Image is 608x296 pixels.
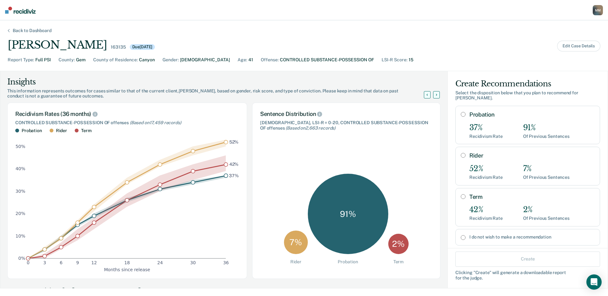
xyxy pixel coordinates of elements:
[469,152,595,159] label: Rider
[35,57,51,63] div: Full PSI
[27,260,229,265] g: x-axis tick label
[56,128,67,133] div: Rider
[523,164,570,173] div: 7%
[190,260,196,265] text: 30
[124,260,130,265] text: 18
[284,231,308,254] div: 7 %
[26,140,228,260] g: dot
[455,251,600,266] button: Create
[16,144,25,261] g: y-axis tick label
[76,260,79,265] text: 9
[557,41,600,51] button: Edit Case Details
[157,260,163,265] text: 24
[593,5,603,15] div: M M
[469,193,595,200] label: Term
[162,57,179,63] div: Gender :
[28,140,226,258] g: area
[8,38,107,51] div: [PERSON_NAME]
[15,111,239,118] div: Recidivism Rates (36 months)
[523,216,570,221] div: Of Previous Sentences
[16,166,25,171] text: 40%
[130,44,155,50] div: Due [DATE]
[16,233,25,238] text: 10%
[469,205,503,214] div: 42%
[91,260,97,265] text: 12
[180,57,230,63] div: [DEMOGRAPHIC_DATA]
[308,174,388,254] div: 91 %
[393,259,404,265] div: Term
[7,88,432,99] div: This information represents outcomes for cases similar to that of the current client, [PERSON_NAM...
[16,188,25,193] text: 30%
[338,259,358,265] div: Probation
[523,134,570,139] div: Of Previous Sentences
[60,260,63,265] text: 6
[16,211,25,216] text: 20%
[238,57,247,63] div: Age :
[260,111,432,118] div: Sentence Distribution
[388,234,409,254] div: 2 %
[261,57,279,63] div: Offense :
[260,120,432,131] div: [DEMOGRAPHIC_DATA], LSI-R = 0-20, CONTROLLED SUBSTANCE-POSSESSION OF offenses
[223,260,229,265] text: 36
[229,139,239,178] g: text
[16,144,25,149] text: 50%
[469,175,503,180] div: Recidivism Rate
[523,175,570,180] div: Of Previous Sentences
[248,57,253,63] div: 41
[469,123,503,132] div: 37%
[229,173,239,178] text: 37%
[15,120,239,125] div: CONTROLLED SUBSTANCE-POSSESSION OF offenses
[455,270,600,280] div: Clicking " Create " will generate a downloadable report for the judge.
[469,111,595,118] label: Probation
[22,128,42,133] div: Probation
[469,164,503,173] div: 52%
[81,128,91,133] div: Term
[43,260,46,265] text: 3
[8,57,34,63] div: Report Type :
[76,57,86,63] div: Gem
[139,57,155,63] div: Canyon
[59,57,75,63] div: County :
[27,260,30,265] text: 0
[382,57,407,63] div: LSI-R Score :
[593,5,603,15] button: MM
[455,79,600,89] div: Create Recommendations
[18,256,25,261] text: 0%
[104,267,150,272] text: Months since release
[280,57,374,63] div: CONTROLLED SUBSTANCE-POSSESSION OF
[229,139,239,145] text: 52%
[469,216,503,221] div: Recidivism Rate
[5,7,36,14] img: Recidiviz
[455,90,600,101] div: Select the disposition below that you plan to recommend for [PERSON_NAME] .
[5,28,59,33] div: Back to Dashboard
[523,205,570,214] div: 2%
[7,77,432,87] div: Insights
[409,57,413,63] div: 15
[229,162,239,167] text: 42%
[286,125,335,131] span: (Based on 2,663 records )
[469,134,503,139] div: Recidivism Rate
[111,44,126,50] div: 163135
[586,274,602,290] div: Open Intercom Messenger
[290,259,301,265] div: Rider
[523,123,570,132] div: 91%
[104,267,150,272] g: x-axis label
[469,234,595,240] label: I do not wish to make a recommendation
[93,57,138,63] div: County of Residence :
[130,120,181,125] span: (Based on 17,459 records )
